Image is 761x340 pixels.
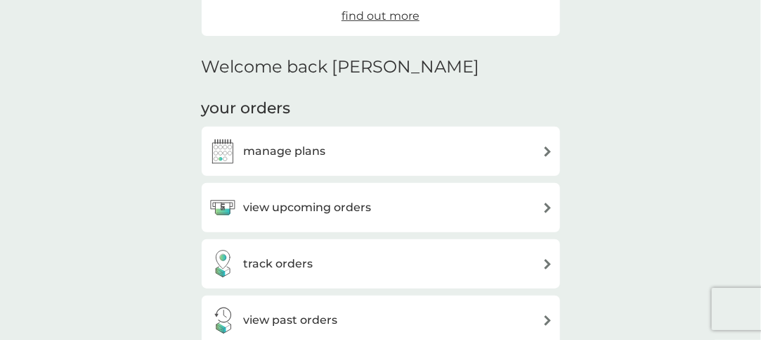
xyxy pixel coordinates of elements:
span: find out more [342,9,419,23]
h3: manage plans [244,142,326,160]
h3: track orders [244,255,313,273]
h2: Welcome back [PERSON_NAME] [202,57,480,77]
h3: your orders [202,98,291,120]
img: arrow right [542,259,553,270]
img: arrow right [542,146,553,157]
h3: view past orders [244,311,338,329]
a: find out more [342,7,419,25]
img: arrow right [542,315,553,326]
img: arrow right [542,203,553,213]
h3: view upcoming orders [244,199,372,217]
